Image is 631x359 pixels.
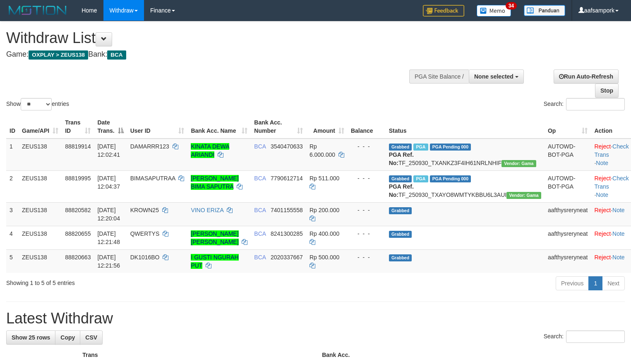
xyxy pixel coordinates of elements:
span: Vendor URL: https://trx31.1velocity.biz [506,192,541,199]
span: Rp 500.000 [310,254,339,261]
span: 88820655 [65,230,91,237]
span: 34 [506,2,517,10]
span: Copy 8241300285 to clipboard [271,230,303,237]
span: Copy 7790612714 to clipboard [271,175,303,182]
span: OXPLAY > ZEUS138 [29,50,88,60]
a: 1 [588,276,602,290]
a: VINO ERIZA [191,207,223,213]
span: 88820582 [65,207,91,213]
td: 5 [6,249,19,273]
div: - - - [351,174,382,182]
b: PGA Ref. No: [389,151,414,166]
a: KINATA DEWA ARIANDI [191,143,229,158]
span: PGA Pending [430,175,471,182]
div: PGA Site Balance / [409,69,469,84]
span: CSV [85,334,97,341]
th: Op: activate to sort column ascending [545,115,591,139]
div: - - - [351,142,382,151]
a: Note [596,191,608,198]
span: [DATE] 12:02:41 [97,143,120,158]
th: Balance [348,115,386,139]
td: 3 [6,202,19,226]
span: None selected [474,73,513,80]
span: [DATE] 12:20:04 [97,207,120,222]
td: TF_250930_TXAYO8WMTYKBBU6L3AUI [386,170,545,202]
td: aafthysreryneat [545,202,591,226]
a: Reject [594,143,611,150]
h1: Withdraw List [6,30,413,46]
td: TF_250930_TXANKZ3F4IH61NRLNHIF [386,139,545,171]
td: ZEUS138 [19,139,62,171]
td: 1 [6,139,19,171]
span: BCA [107,50,126,60]
a: I GUSTI NGURAH PUT [191,254,238,269]
th: User ID: activate to sort column ascending [127,115,188,139]
th: Bank Acc. Number: activate to sort column ascending [251,115,306,139]
a: Reject [594,230,611,237]
input: Search: [566,98,625,110]
a: [PERSON_NAME] BIMA SAPUTRA [191,175,238,190]
span: [DATE] 12:04:37 [97,175,120,190]
span: DK1016BO [130,254,160,261]
th: Status [386,115,545,139]
span: BCA [254,254,266,261]
span: Copy [60,334,75,341]
a: Stop [595,84,619,98]
th: Date Trans.: activate to sort column descending [94,115,127,139]
span: Grabbed [389,175,412,182]
td: ZEUS138 [19,249,62,273]
a: Previous [556,276,589,290]
label: Search: [544,330,625,343]
a: Note [612,230,625,237]
a: Check Trans [594,175,629,190]
a: Reject [594,207,611,213]
span: BCA [254,230,266,237]
span: BCA [254,207,266,213]
span: Vendor URL: https://trx31.1velocity.biz [501,160,536,167]
span: Rp 6.000.000 [310,143,335,158]
td: aafthysreryneat [545,249,591,273]
span: 88820663 [65,254,91,261]
span: 88819914 [65,143,91,150]
a: Show 25 rows [6,330,55,345]
span: Rp 511.000 [310,175,339,182]
span: BCA [254,175,266,182]
td: AUTOWD-BOT-PGA [545,170,591,202]
a: Note [596,160,608,166]
td: aafthysreryneat [545,226,591,249]
span: 88819995 [65,175,91,182]
span: Rp 200.000 [310,207,339,213]
span: Grabbed [389,207,412,214]
b: PGA Ref. No: [389,183,414,198]
th: Amount: activate to sort column ascending [306,115,348,139]
select: Showentries [21,98,52,110]
div: Showing 1 to 5 of 5 entries [6,275,257,287]
span: Grabbed [389,254,412,261]
a: Reject [594,175,611,182]
span: PGA Pending [430,144,471,151]
a: Next [602,276,625,290]
img: Feedback.jpg [423,5,464,17]
div: - - - [351,253,382,261]
span: QWERTYS [130,230,160,237]
th: Bank Acc. Name: activate to sort column ascending [187,115,251,139]
td: ZEUS138 [19,226,62,249]
label: Search: [544,98,625,110]
th: Trans ID: activate to sort column ascending [62,115,94,139]
th: ID [6,115,19,139]
span: Copy 7401155558 to clipboard [271,207,303,213]
label: Show entries [6,98,69,110]
td: 2 [6,170,19,202]
td: 4 [6,226,19,249]
span: BIMASAPUTRAA [130,175,175,182]
span: Show 25 rows [12,334,50,341]
div: - - - [351,206,382,214]
img: MOTION_logo.png [6,4,69,17]
span: BCA [254,143,266,150]
td: AUTOWD-BOT-PGA [545,139,591,171]
a: Reject [594,254,611,261]
span: KROWN25 [130,207,159,213]
a: CSV [80,330,103,345]
a: Note [612,254,625,261]
a: Check Trans [594,143,629,158]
